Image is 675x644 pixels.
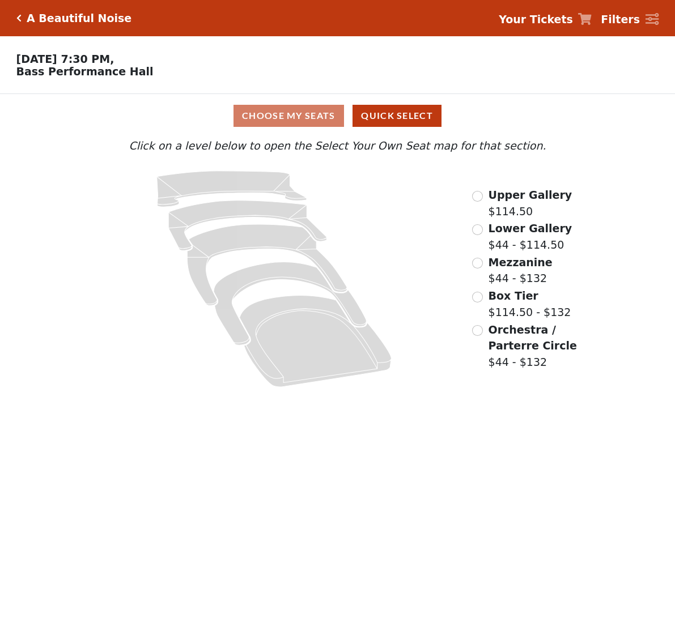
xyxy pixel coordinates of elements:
path: Orchestra / Parterre Circle - Seats Available: 14 [240,296,392,387]
h5: A Beautiful Noise [27,12,131,25]
label: $114.50 - $132 [489,288,571,320]
span: Upper Gallery [489,189,572,201]
label: $44 - $132 [489,254,553,287]
strong: Your Tickets [499,13,573,25]
span: Orchestra / Parterre Circle [489,323,577,352]
a: Filters [601,11,659,28]
span: Box Tier [489,289,538,302]
strong: Filters [601,13,640,25]
a: Your Tickets [499,11,592,28]
span: Lower Gallery [489,222,572,234]
button: Quick Select [353,105,441,127]
p: Click on a level below to open the Select Your Own Seat map for that section. [92,138,583,154]
label: $44 - $114.50 [489,220,572,253]
path: Upper Gallery - Seats Available: 288 [157,171,307,207]
a: Click here to go back to filters [16,14,22,22]
path: Lower Gallery - Seats Available: 46 [168,201,327,251]
label: $114.50 [489,187,572,219]
span: Mezzanine [489,256,553,268]
label: $44 - $132 [489,322,583,370]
